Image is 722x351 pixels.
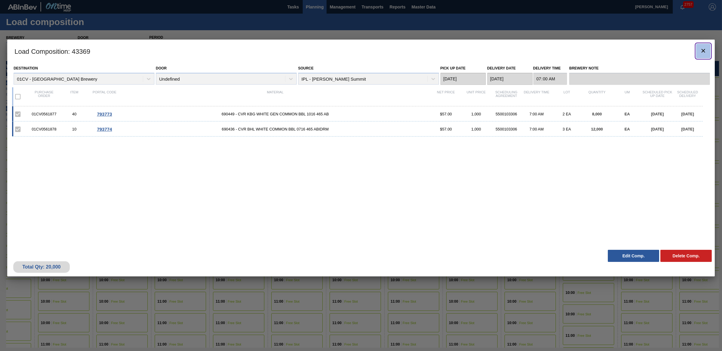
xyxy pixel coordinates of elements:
[521,112,552,116] div: 7:00 AM
[59,127,89,131] div: 10
[487,66,516,70] label: Delivery Date
[681,112,694,116] span: [DATE]
[18,264,65,270] div: Total Qty: 20,000
[89,111,120,117] div: Go to Order
[491,112,521,116] div: 5500103306
[491,90,521,103] div: Scheduling Agreement
[681,127,694,131] span: [DATE]
[156,66,167,70] label: Door
[569,64,710,73] label: Brewery Note
[120,112,431,116] span: 690449 - CVR KBG WHITE GEN COMMON BBL 1016 465 AB
[660,250,712,262] button: Delete Comp.
[298,66,314,70] label: Source
[461,90,491,103] div: Unit Price
[120,127,431,131] span: 690436 - CVR BHL WHITE COMMON BBL 0716 465 ABIDRM
[29,90,59,103] div: Purchase order
[487,73,533,85] input: mm/dd/yyyy
[120,90,431,103] div: Material
[642,90,672,103] div: Scheduled Pick up Date
[612,90,642,103] div: UM
[552,112,582,116] div: 2 EA
[672,90,703,103] div: Scheduled Delivery
[440,73,486,85] input: mm/dd/yyyy
[14,66,38,70] label: Destination
[461,112,491,116] div: 1,000
[521,127,552,131] div: 7:00 AM
[97,111,112,117] span: 793773
[592,112,602,116] span: 8,000
[461,127,491,131] div: 1,000
[651,127,664,131] span: [DATE]
[97,127,112,132] span: 793774
[624,112,630,116] span: EA
[431,127,461,131] div: $57.00
[552,90,582,103] div: Lot
[89,127,120,132] div: Go to Order
[533,64,567,73] label: Delivery Time
[89,90,120,103] div: Portal code
[7,40,715,63] h3: Load Composition : 43369
[29,112,59,116] div: 01CV0561877
[608,250,659,262] button: Edit Comp.
[491,127,521,131] div: 5500103306
[440,66,466,70] label: Pick up Date
[624,127,630,131] span: EA
[431,112,461,116] div: $57.00
[431,90,461,103] div: Net Price
[29,127,59,131] div: 01CV0561878
[591,127,603,131] span: 12,000
[651,112,664,116] span: [DATE]
[59,90,89,103] div: Item
[582,90,612,103] div: Quantity
[521,90,552,103] div: Delivery Time
[552,127,582,131] div: 3 EA
[59,112,89,116] div: 40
